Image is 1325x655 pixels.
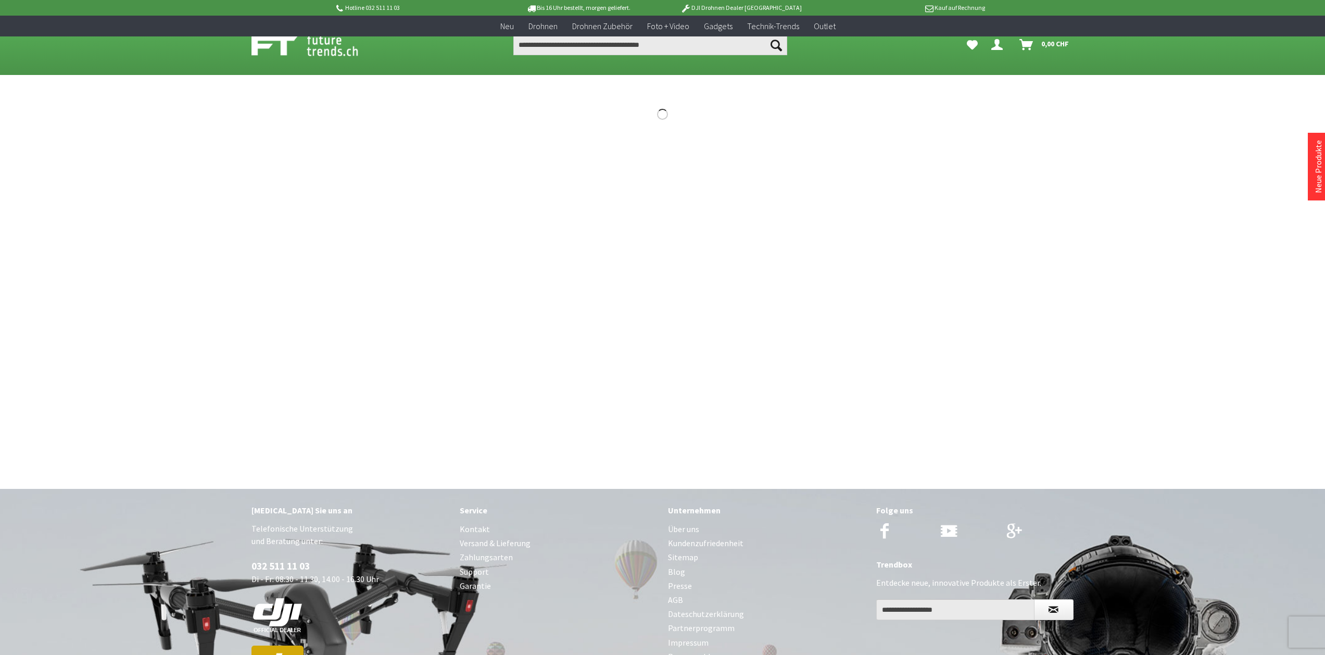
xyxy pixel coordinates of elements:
[460,503,658,517] div: Service
[806,16,843,37] a: Outlet
[814,21,836,31] span: Outlet
[513,34,787,55] input: Produkt, Marke, Kategorie, EAN, Artikelnummer…
[704,21,733,31] span: Gadgets
[697,16,740,37] a: Gadgets
[668,607,866,621] a: Dateschutzerklärung
[251,598,304,633] img: white-dji-schweiz-logo-official_140x140.png
[1034,599,1074,620] button: Newsletter abonnieren
[668,579,866,593] a: Presse
[1041,35,1069,52] span: 0,00 CHF
[876,599,1034,620] input: Ihre E-Mail Adresse
[251,560,310,572] a: 032 511 11 03
[460,579,658,593] a: Garantie
[668,621,866,635] a: Partnerprogramm
[460,550,658,564] a: Zahlungsarten
[876,503,1074,517] div: Folge uns
[500,21,514,31] span: Neu
[460,522,658,536] a: Kontakt
[497,2,660,14] p: Bis 16 Uhr bestellt, morgen geliefert.
[640,16,697,37] a: Foto + Video
[668,636,866,650] a: Impressum
[528,21,558,31] span: Drohnen
[521,16,565,37] a: Drohnen
[1015,34,1074,55] a: Warenkorb
[647,21,689,31] span: Foto + Video
[565,16,640,37] a: Drohnen Zubehör
[747,21,799,31] span: Technik-Trends
[668,593,866,607] a: AGB
[668,522,866,536] a: Über uns
[572,21,633,31] span: Drohnen Zubehör
[876,558,1074,571] div: Trendbox
[962,34,983,55] a: Meine Favoriten
[460,565,658,579] a: Support
[660,2,822,14] p: DJI Drohnen Dealer [GEOGRAPHIC_DATA]
[251,503,449,517] div: [MEDICAL_DATA] Sie uns an
[493,16,521,37] a: Neu
[740,16,806,37] a: Technik-Trends
[251,32,381,58] img: Shop Futuretrends - zur Startseite wechseln
[823,2,985,14] p: Kauf auf Rechnung
[335,2,497,14] p: Hotline 032 511 11 03
[1313,140,1323,193] a: Neue Produkte
[876,576,1074,589] p: Entdecke neue, innovative Produkte als Erster.
[668,536,866,550] a: Kundenzufriedenheit
[765,34,787,55] button: Suchen
[668,565,866,579] a: Blog
[987,34,1011,55] a: Dein Konto
[668,550,866,564] a: Sitemap
[460,536,658,550] a: Versand & Lieferung
[668,503,866,517] div: Unternehmen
